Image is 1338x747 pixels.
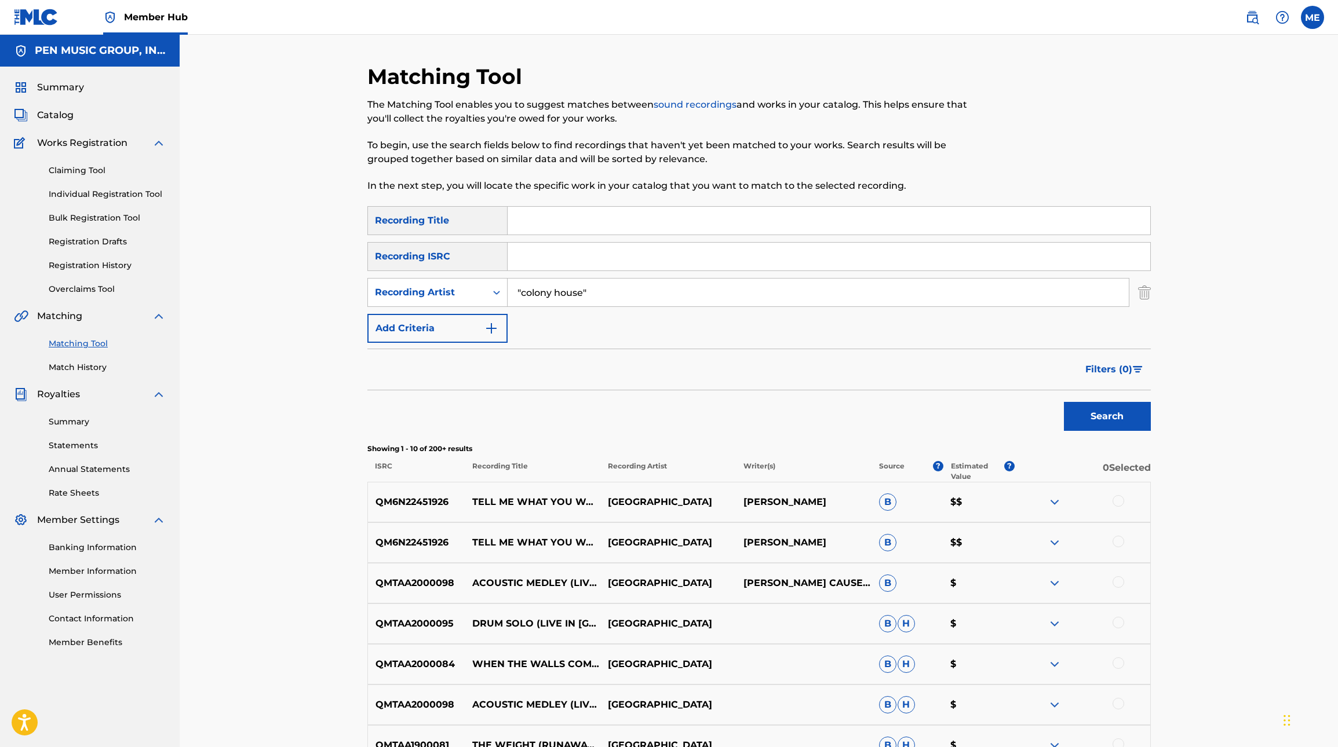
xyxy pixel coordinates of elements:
a: Overclaims Tool [49,283,166,295]
img: Catalog [14,108,28,122]
div: Chat Widget [1280,691,1338,747]
a: Registration History [49,259,166,272]
p: Estimated Value [951,461,1004,482]
img: Top Rightsholder [103,10,117,24]
p: $$ [943,495,1015,509]
a: Individual Registration Tool [49,188,166,200]
span: Matching [37,309,82,323]
img: Works Registration [14,136,29,150]
img: expand [152,387,166,401]
span: Catalog [37,108,74,122]
button: Search [1064,402,1151,431]
h5: PEN MUSIC GROUP, INC. [35,44,166,57]
a: Registration Drafts [49,236,166,248]
img: search [1245,10,1259,24]
p: [PERSON_NAME] [736,495,872,509]
p: The Matching Tool enables you to suggest matches between and works in your catalog. This helps en... [367,98,971,126]
p: [GEOGRAPHIC_DATA] [600,617,736,631]
p: DRUM SOLO (LIVE IN [GEOGRAPHIC_DATA]) [465,617,600,631]
p: $ [943,576,1015,590]
span: B [879,534,896,551]
div: Recording Artist [375,285,479,299]
p: ACOUSTIC MEDLEY (LIVE IN [GEOGRAPHIC_DATA]) [465,576,600,590]
p: [GEOGRAPHIC_DATA] [600,698,736,712]
div: Help [1271,6,1294,29]
span: ? [1004,461,1015,471]
p: QM6N22451926 [368,536,465,550]
span: Summary [37,80,84,94]
button: Filters (0) [1078,355,1151,384]
img: Delete Criterion [1138,278,1151,307]
iframe: Resource Center [1306,521,1338,617]
span: B [879,696,896,713]
img: help [1275,10,1289,24]
span: B [879,493,896,511]
img: expand [152,136,166,150]
a: Match History [49,361,166,373]
p: [GEOGRAPHIC_DATA] [600,657,736,671]
span: B [879,574,896,592]
span: Works Registration [37,136,127,150]
img: expand [1048,576,1062,590]
a: SummarySummary [14,80,84,94]
p: TELL ME WHAT YOU WANT (BONUS TRACK) [465,536,600,550]
p: 0 Selected [1015,461,1150,482]
img: Matching [14,309,28,323]
p: [PERSON_NAME] [736,536,872,550]
p: Showing 1 - 10 of 200+ results [367,444,1151,454]
a: Banking Information [49,541,166,554]
a: User Permissions [49,589,166,601]
img: Royalties [14,387,28,401]
img: expand [152,513,166,527]
span: Filters ( 0 ) [1085,362,1132,376]
p: $ [943,617,1015,631]
img: expand [1048,698,1062,712]
img: filter [1133,366,1143,373]
img: Summary [14,80,28,94]
a: Claiming Tool [49,164,166,177]
img: 9d2ae6d4665cec9f34b9.svg [484,321,498,335]
div: Drag [1284,703,1290,738]
img: expand [1048,495,1062,509]
img: expand [1048,657,1062,671]
a: CatalogCatalog [14,108,74,122]
p: Recording Artist [600,461,736,482]
img: MLC Logo [14,9,59,25]
h2: Matching Tool [367,64,528,90]
p: $ [943,698,1015,712]
p: QM6N22451926 [368,495,465,509]
p: ACOUSTIC MEDLEY (LIVE IN [GEOGRAPHIC_DATA]) [465,698,600,712]
p: $ [943,657,1015,671]
a: Bulk Registration Tool [49,212,166,224]
p: [GEOGRAPHIC_DATA] [600,536,736,550]
p: [PERSON_NAME] CAUSEYCALEB [PERSON_NAME] [736,576,872,590]
img: Accounts [14,44,28,58]
a: Matching Tool [49,338,166,350]
p: QMTAA2000095 [368,617,465,631]
span: Member Settings [37,513,119,527]
p: QMTAA2000098 [368,698,465,712]
form: Search Form [367,206,1151,437]
p: QMTAA2000098 [368,576,465,590]
a: Summary [49,416,166,428]
span: Royalties [37,387,80,401]
a: Contact Information [49,613,166,625]
p: [GEOGRAPHIC_DATA] [600,495,736,509]
a: Rate Sheets [49,487,166,499]
p: Writer(s) [736,461,872,482]
span: H [898,615,915,632]
p: Source [879,461,905,482]
p: To begin, use the search fields below to find recordings that haven't yet been matched to your wo... [367,138,971,166]
div: User Menu [1301,6,1324,29]
img: expand [1048,536,1062,550]
a: Member Information [49,565,166,577]
span: H [898,696,915,713]
p: WHEN THE WALLS COME CRASHING DOWN [465,657,600,671]
span: B [879,615,896,632]
button: Add Criteria [367,314,508,343]
a: Statements [49,440,166,452]
a: Annual Statements [49,463,166,475]
p: $$ [943,536,1015,550]
a: Member Benefits [49,636,166,649]
span: Member Hub [124,10,188,24]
